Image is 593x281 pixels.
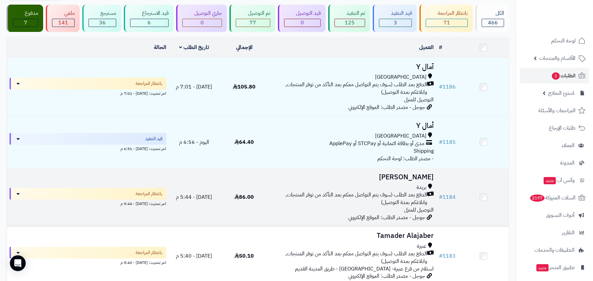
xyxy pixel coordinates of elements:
[250,19,256,27] span: 77
[548,17,587,31] img: logo-2.png
[179,43,209,51] a: تاريخ الطلب
[552,72,560,80] span: 2
[136,191,162,197] span: بانتظار المراجعة
[201,19,204,27] span: 0
[44,5,81,32] a: ملغي 141
[439,252,456,260] a: #1183
[301,19,304,27] span: 0
[419,43,434,51] a: العميل
[327,5,371,32] a: تم التنفيذ 125
[272,63,434,71] h3: آمال Y
[379,10,412,17] div: قيد التنفيذ
[122,5,175,32] a: قيد الاسترجاع 6
[176,252,212,260] span: [DATE] - 5:40 م
[548,89,575,98] span: مُنشئ النماذج
[349,103,425,111] span: جوجل - مصدر الطلب: الموقع الإلكتروني
[551,36,576,45] span: لوحة التحكم
[520,138,589,153] a: العملاء
[10,200,166,207] div: اخر تحديث: [DATE] - 5:44 م
[520,120,589,136] a: طلبات الإرجاع
[284,19,320,27] div: 0
[52,19,74,27] div: 141
[417,184,427,191] span: بريدة
[130,19,168,27] div: 6
[10,89,166,96] div: اخر تحديث: [DATE] - 7:01 م
[474,5,510,32] a: الكل466
[183,19,222,27] div: 0
[272,122,434,130] h3: أمال Y
[154,43,166,51] a: الحالة
[520,68,589,84] a: الطلبات2
[520,207,589,223] a: أدوات التسويق
[520,33,589,49] a: لوحة التحكم
[444,19,450,27] span: 71
[58,19,68,27] span: 141
[549,123,576,133] span: طلبات الإرجاع
[13,19,38,27] div: 7
[175,5,228,32] a: جاري التوصيل 0
[272,232,434,240] h3: Tamader Alajaber
[414,147,434,155] span: Shipping
[269,117,436,168] td: - مصدر الطلب: لوحة التحكم
[13,10,38,17] div: مدفوع
[10,255,26,271] div: Open Intercom Messenger
[520,242,589,258] a: التطبيقات والخدمات
[236,43,253,51] a: الإجمالي
[426,10,468,17] div: بانتظار المراجعة
[530,194,545,202] span: 2197
[234,138,254,146] span: 64.40
[81,5,122,32] a: مسترجع 36
[439,43,443,51] a: #
[439,83,456,91] a: #1186
[272,191,427,206] span: الدفع بعد الطلب (سوف يتم التواصل معكم بعد التأكد من توفر المنتجات, وابلاغكم بمدة التوصيل)
[176,83,212,91] span: [DATE] - 7:01 م
[277,5,327,32] a: قيد التوصيل 0
[335,19,365,27] div: 125
[148,19,151,27] span: 6
[379,19,412,27] div: 3
[89,10,116,17] div: مسترجع
[551,71,576,80] span: الطلبات
[439,138,443,146] span: #
[439,193,456,201] a: #1184
[439,193,443,201] span: #
[182,10,222,17] div: جاري التوصيل
[179,138,209,146] span: اليوم - 6:56 م
[426,19,467,27] div: 71
[335,10,365,17] div: تم التنفيذ
[136,249,162,256] span: بانتظار المراجعة
[295,265,434,273] span: استلام من فرع عنيزة- [GEOGRAPHIC_DATA] - طريق المدينة القديم
[233,83,256,91] span: 105.80
[520,172,589,188] a: وآتس آبجديد
[482,10,504,17] div: الكل
[439,138,456,146] a: #1185
[418,5,474,32] a: بانتظار المراجعة 71
[10,145,166,152] div: اخر تحديث: [DATE] - 6:51 م
[228,5,276,32] a: تم التوصيل 77
[330,140,425,147] span: مدى أو بطاقة ائتمانية أو STCPay أو ApplePay
[272,173,434,181] h3: [PERSON_NAME]
[439,83,443,91] span: #
[136,80,162,87] span: بانتظار المراجعة
[52,10,74,17] div: ملغي
[536,264,549,271] span: جديد
[520,225,589,241] a: التقارير
[404,206,434,214] span: التوصيل للمنزل
[236,19,270,27] div: 77
[234,193,254,201] span: 86.00
[536,263,575,272] span: تطبيق المتجر
[539,54,576,63] span: الأقسام والمنتجات
[488,19,498,27] span: 466
[394,19,397,27] span: 3
[417,243,427,250] span: عنيزة
[538,106,576,115] span: المراجعات والأسئلة
[546,211,575,220] span: أدوات التسويق
[520,260,589,275] a: تطبيق المتجرجديد
[371,5,418,32] a: قيد التنفيذ 3
[99,19,106,27] span: 36
[10,259,166,266] div: اخر تحديث: [DATE] - 5:40 م
[345,19,355,27] span: 125
[272,81,427,96] span: الدفع بعد الطلب (سوف يتم التواصل معكم بعد التأكد من توفر المنتجات, وابلاغكم بمدة التوصيل)
[284,10,321,17] div: قيد التوصيل
[520,155,589,171] a: المدونة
